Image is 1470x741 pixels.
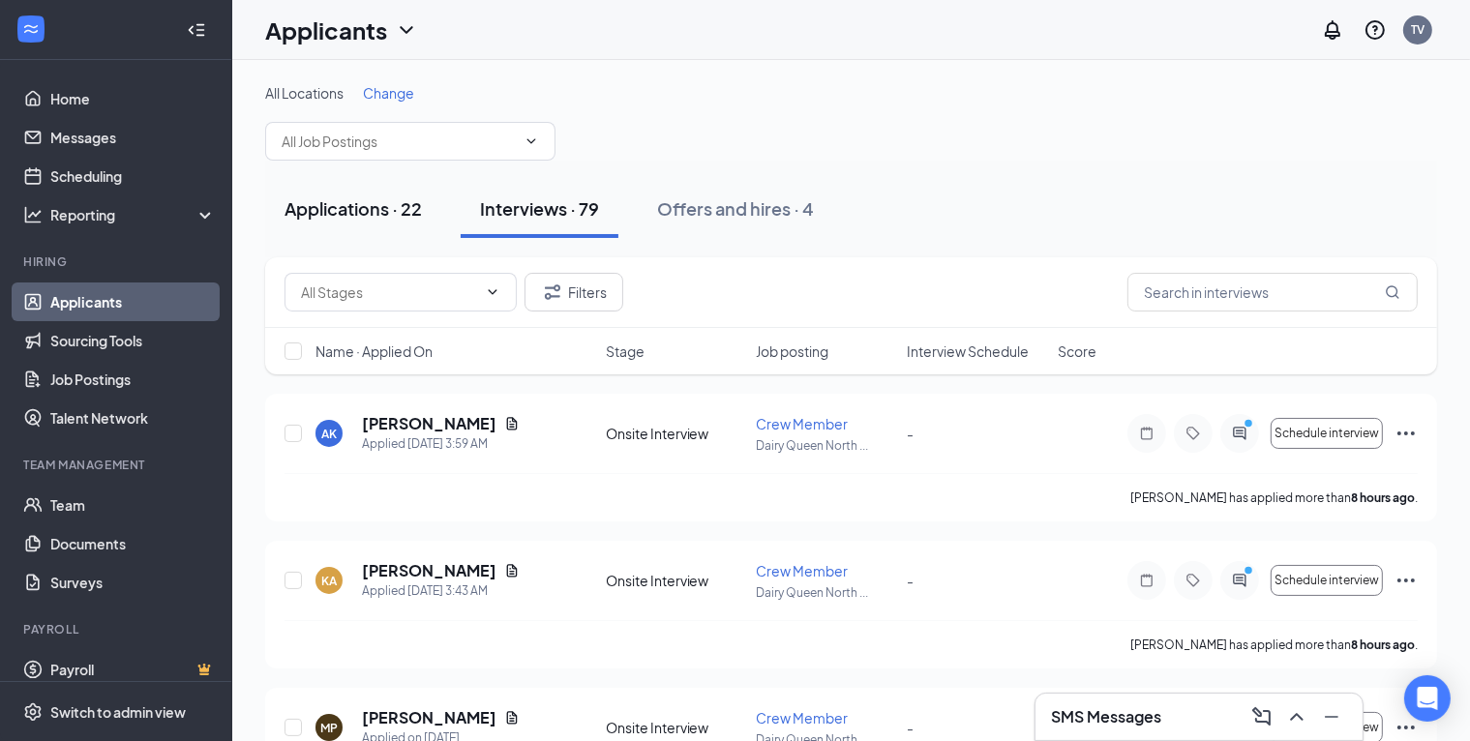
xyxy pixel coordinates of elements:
div: Hiring [23,253,212,270]
svg: Filter [541,281,564,304]
svg: Ellipses [1395,422,1418,445]
div: AK [321,426,337,442]
div: Offers and hires · 4 [657,196,814,221]
div: Applications · 22 [285,196,422,221]
div: Switch to admin view [50,702,186,722]
button: Schedule interview [1271,418,1383,449]
a: Scheduling [50,157,216,195]
b: 8 hours ago [1351,637,1415,652]
span: - [907,572,914,589]
svg: ComposeMessage [1250,705,1274,728]
span: Job posting [756,341,828,361]
div: Team Management [23,457,212,473]
button: Minimize [1316,701,1347,732]
div: TV [1411,21,1425,38]
p: [PERSON_NAME] has applied more than . [1130,637,1418,653]
h3: SMS Messages [1051,706,1161,727]
svg: ChevronDown [485,284,500,300]
button: ComposeMessage [1246,701,1277,732]
svg: ChevronDown [524,133,539,149]
span: Stage [606,341,645,361]
a: Job Postings [50,360,216,399]
a: Team [50,486,216,524]
span: - [907,719,914,736]
p: [PERSON_NAME] has applied more than . [1130,489,1418,506]
span: Schedule interview [1275,574,1379,587]
svg: Ellipses [1395,716,1418,739]
a: Sourcing Tools [50,321,216,360]
span: - [907,425,914,442]
a: Surveys [50,563,216,602]
input: All Job Postings [282,131,516,152]
a: Home [50,79,216,118]
div: Open Intercom Messenger [1404,675,1451,722]
svg: Analysis [23,205,43,224]
a: Applicants [50,282,216,321]
div: Onsite Interview [606,571,745,590]
svg: Tag [1182,573,1205,588]
div: Reporting [50,205,217,224]
svg: ChevronDown [395,18,418,42]
svg: Document [504,710,520,726]
span: Change [363,84,414,102]
svg: ActiveChat [1228,426,1251,441]
svg: Collapse [187,20,206,40]
span: Crew Member [756,562,848,579]
svg: ChevronUp [1285,705,1308,728]
span: Name · Applied On [315,341,433,361]
svg: PrimaryDot [1240,418,1263,433]
svg: PrimaryDot [1240,565,1263,580]
svg: ActiveChat [1228,573,1251,588]
svg: Tag [1182,426,1205,441]
svg: Note [1135,426,1158,441]
span: Crew Member [756,709,848,726]
p: Dairy Queen North ... [756,437,895,454]
span: Crew Member [756,415,848,432]
h5: [PERSON_NAME] [362,707,496,728]
div: Applied [DATE] 3:59 AM [362,434,520,454]
input: All Stages [301,282,477,303]
svg: QuestionInfo [1364,18,1387,42]
div: KA [321,573,337,589]
div: MP [320,720,338,736]
a: PayrollCrown [50,650,216,689]
h5: [PERSON_NAME] [362,560,496,581]
h5: [PERSON_NAME] [362,413,496,434]
svg: WorkstreamLogo [21,19,41,39]
div: Onsite Interview [606,424,745,443]
b: 8 hours ago [1351,490,1415,505]
div: Interviews · 79 [480,196,599,221]
span: Interview Schedule [907,341,1029,361]
svg: Minimize [1320,705,1343,728]
svg: Ellipses [1395,569,1418,592]
svg: Document [504,416,520,431]
svg: Notifications [1321,18,1344,42]
button: Filter Filters [525,273,623,311]
svg: Settings [23,702,43,722]
svg: Note [1135,573,1158,588]
span: Score [1058,341,1096,361]
input: Search in interviews [1127,273,1418,311]
button: Schedule interview [1271,565,1383,596]
div: Payroll [23,621,212,637]
span: Schedule interview [1275,427,1379,440]
a: Documents [50,524,216,563]
div: Applied [DATE] 3:43 AM [362,581,520,601]
a: Messages [50,118,216,157]
p: Dairy Queen North ... [756,584,895,601]
svg: MagnifyingGlass [1385,284,1400,300]
svg: Document [504,563,520,578]
a: Talent Network [50,399,216,437]
h1: Applicants [265,14,387,46]
div: Onsite Interview [606,718,745,737]
span: All Locations [265,84,344,102]
button: ChevronUp [1281,701,1312,732]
